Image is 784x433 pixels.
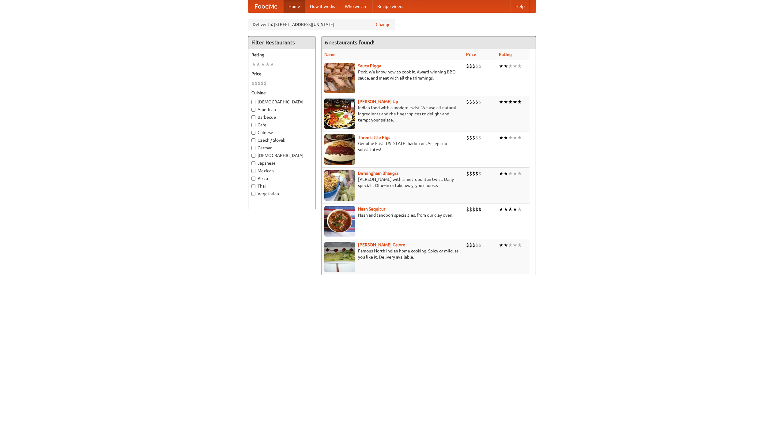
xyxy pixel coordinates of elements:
[469,99,472,105] li: $
[325,39,375,45] ng-pluralize: 6 restaurants found!
[324,206,355,237] img: naansequitur.jpg
[251,115,255,119] input: Barbecue
[251,137,312,143] label: Czech / Slovak
[358,242,405,247] a: [PERSON_NAME] Galore
[499,206,503,213] li: ★
[508,206,513,213] li: ★
[251,161,255,165] input: Japanese
[324,140,461,153] p: Genuine East [US_STATE] barbecue. Accept no substitutes!
[251,169,255,173] input: Mexican
[372,0,409,13] a: Recipe videos
[251,154,255,158] input: [DEMOGRAPHIC_DATA]
[324,105,461,123] p: Indian food with a modern twist. We use all-natural ingredients and the finest spices to delight ...
[251,123,255,127] input: Cafe
[517,134,522,141] li: ★
[475,63,478,69] li: $
[251,100,255,104] input: [DEMOGRAPHIC_DATA]
[248,0,284,13] a: FoodMe
[469,242,472,248] li: $
[475,206,478,213] li: $
[513,99,517,105] li: ★
[466,170,469,177] li: $
[358,63,381,68] b: Saucy Piggy
[478,134,481,141] li: $
[251,61,256,68] li: ★
[358,207,385,211] a: Naan Sequitur
[358,99,398,104] a: [PERSON_NAME] Up
[508,242,513,248] li: ★
[508,134,513,141] li: ★
[503,99,508,105] li: ★
[499,63,503,69] li: ★
[503,63,508,69] li: ★
[469,134,472,141] li: $
[251,108,255,112] input: American
[503,242,508,248] li: ★
[261,80,264,87] li: $
[475,242,478,248] li: $
[251,191,312,197] label: Vegetarian
[324,134,355,165] img: littlepigs.jpg
[499,52,512,57] a: Rating
[251,90,312,96] h5: Cuisine
[251,160,312,166] label: Japanese
[251,138,255,142] input: Czech / Slovak
[466,206,469,213] li: $
[324,99,355,129] img: curryup.jpg
[251,146,255,150] input: German
[358,135,390,140] b: Three Little Pigs
[251,122,312,128] label: Cafe
[251,129,312,136] label: Chinese
[472,63,475,69] li: $
[324,69,461,81] p: Pork. We know how to cook it. Award-winning BBQ sauce, and meat with all the trimmings.
[466,134,469,141] li: $
[513,134,517,141] li: ★
[466,242,469,248] li: $
[478,170,481,177] li: $
[508,99,513,105] li: ★
[376,21,390,28] a: Change
[251,52,312,58] h5: Rating
[324,170,355,201] img: bhangra.jpg
[517,63,522,69] li: ★
[517,206,522,213] li: ★
[358,171,398,176] a: Birmingham Bhangra
[251,177,255,181] input: Pizza
[248,19,395,30] div: Deliver to: [STREET_ADDRESS][US_STATE]
[503,134,508,141] li: ★
[251,99,312,105] label: [DEMOGRAPHIC_DATA]
[469,63,472,69] li: $
[513,206,517,213] li: ★
[324,248,461,260] p: Famous North Indian home cooking. Spicy or mild, as you like it. Delivery available.
[511,0,530,13] a: Help
[251,131,255,135] input: Chinese
[251,114,312,120] label: Barbecue
[478,206,481,213] li: $
[475,170,478,177] li: $
[472,99,475,105] li: $
[324,242,355,272] img: currygalore.jpg
[503,170,508,177] li: ★
[251,80,254,87] li: $
[251,192,255,196] input: Vegetarian
[466,63,469,69] li: $
[258,80,261,87] li: $
[305,0,340,13] a: How it works
[478,99,481,105] li: $
[517,99,522,105] li: ★
[340,0,372,13] a: Who we are
[469,170,472,177] li: $
[251,71,312,77] h5: Price
[475,134,478,141] li: $
[508,170,513,177] li: ★
[324,63,355,93] img: saucy.jpg
[513,63,517,69] li: ★
[513,242,517,248] li: ★
[466,99,469,105] li: $
[503,206,508,213] li: ★
[251,152,312,159] label: [DEMOGRAPHIC_DATA]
